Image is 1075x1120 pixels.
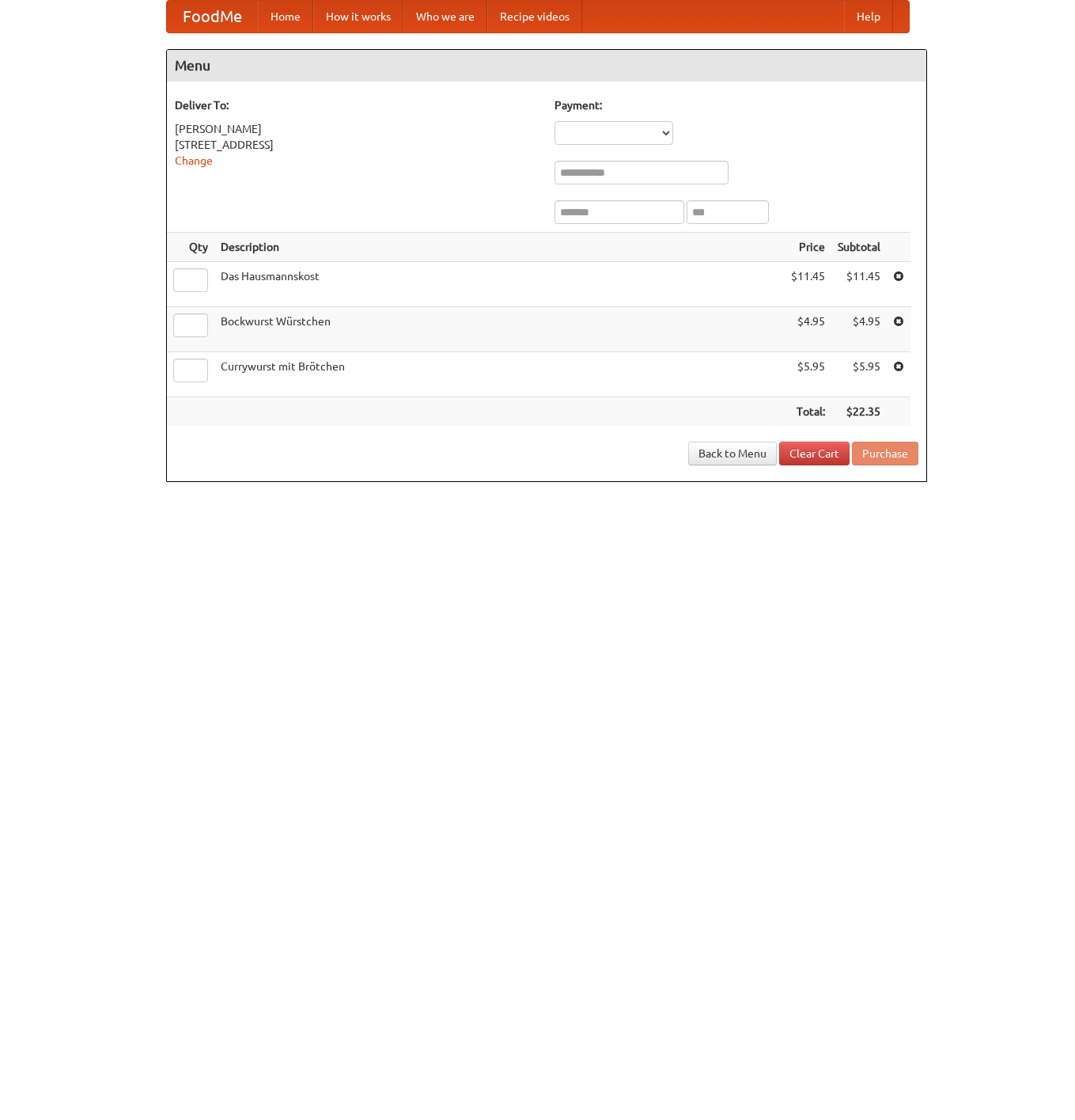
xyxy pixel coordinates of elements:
[785,262,831,307] td: $11.45
[785,307,831,352] td: $4.95
[852,442,918,465] button: Purchase
[831,352,887,397] td: $5.95
[313,1,403,32] a: How it works
[785,233,831,262] th: Price
[779,442,850,465] a: Clear Cart
[175,121,539,137] div: [PERSON_NAME]
[214,262,785,307] td: Das Hausmannskost
[214,352,785,397] td: Currywurst mit Brötchen
[167,233,214,262] th: Qty
[785,397,831,427] th: Total:
[831,262,887,307] td: $11.45
[175,137,539,153] div: [STREET_ADDRESS]
[555,97,918,113] h5: Payment:
[258,1,313,32] a: Home
[831,397,887,427] th: $22.35
[785,352,831,397] td: $5.95
[487,1,582,32] a: Recipe videos
[831,233,887,262] th: Subtotal
[403,1,487,32] a: Who we are
[167,50,926,82] h4: Menu
[688,442,777,465] a: Back to Menu
[214,307,785,352] td: Bockwurst Würstchen
[175,154,213,167] a: Change
[214,233,785,262] th: Description
[844,1,893,32] a: Help
[167,1,258,32] a: FoodMe
[831,307,887,352] td: $4.95
[175,97,539,113] h5: Deliver To:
